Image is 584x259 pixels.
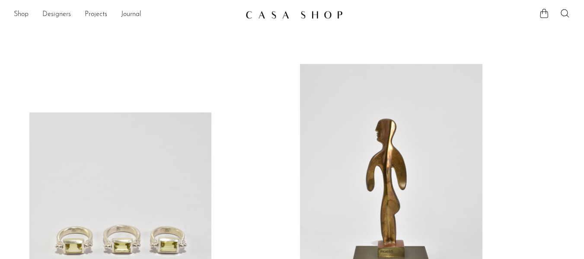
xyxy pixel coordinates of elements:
a: Shop [14,9,29,20]
nav: Desktop navigation [14,7,239,22]
a: Journal [121,9,141,20]
a: Projects [85,9,107,20]
a: Designers [42,9,71,20]
ul: NEW HEADER MENU [14,7,239,22]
